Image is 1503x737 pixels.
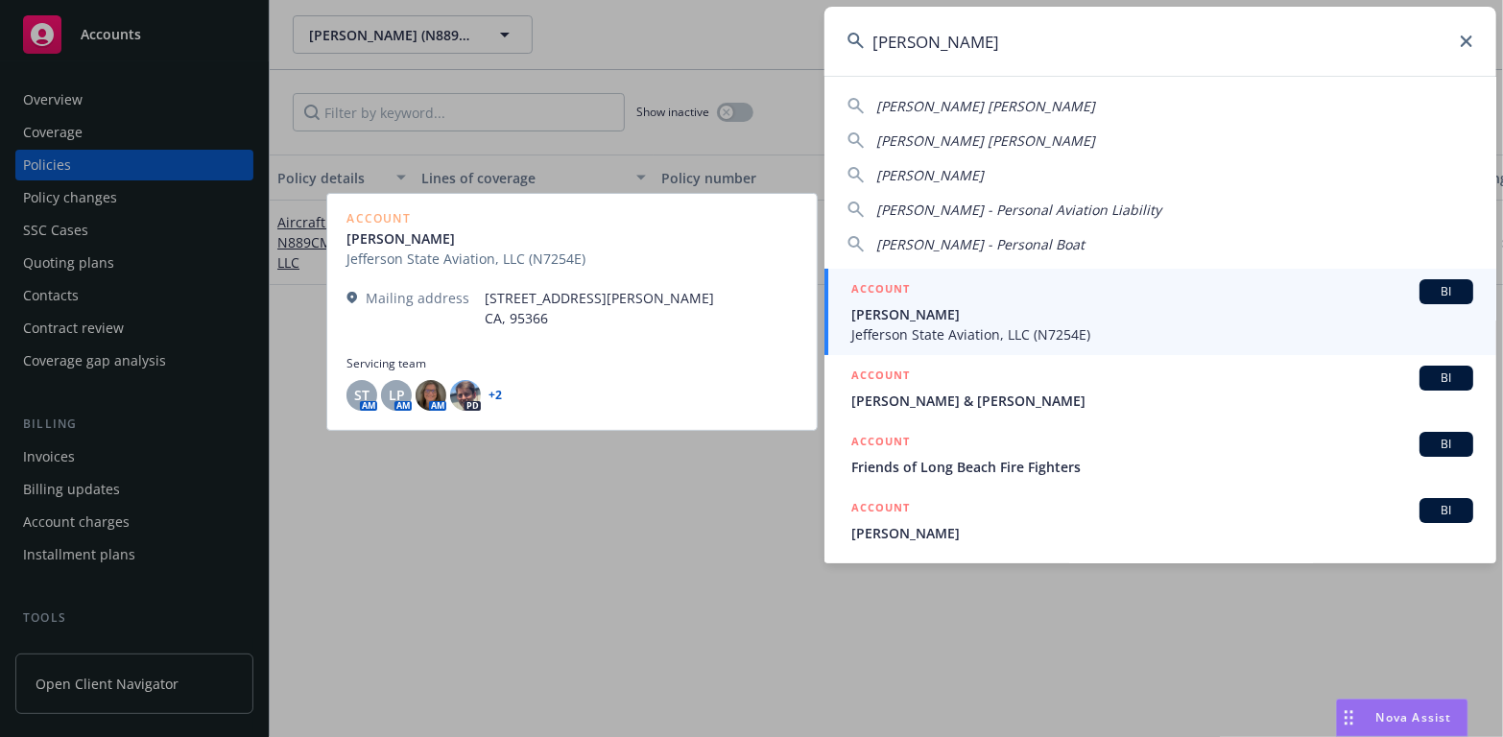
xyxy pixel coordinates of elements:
h5: ACCOUNT [851,279,910,302]
span: BI [1427,436,1466,453]
span: [PERSON_NAME] [876,166,984,184]
span: [PERSON_NAME] [851,523,1473,543]
span: Nova Assist [1376,709,1452,725]
span: Friends of Long Beach Fire Fighters [851,457,1473,477]
span: BI [1427,502,1466,519]
span: [PERSON_NAME] - Personal Aviation Liability [876,201,1161,219]
span: Jefferson State Aviation, LLC (N7254E) [851,324,1473,345]
span: [PERSON_NAME] [PERSON_NAME] [876,97,1095,115]
span: [PERSON_NAME] [851,304,1473,324]
span: [PERSON_NAME] & [PERSON_NAME] [851,391,1473,411]
a: ACCOUNTBI[PERSON_NAME] & [PERSON_NAME] [824,355,1496,421]
a: ACCOUNTBIFriends of Long Beach Fire Fighters [824,421,1496,487]
span: BI [1427,369,1466,387]
a: ACCOUNTBI[PERSON_NAME] [824,487,1496,554]
a: ACCOUNTBI[PERSON_NAME]Jefferson State Aviation, LLC (N7254E) [824,269,1496,355]
span: BI [1427,283,1466,300]
h5: ACCOUNT [851,498,910,521]
h5: ACCOUNT [851,366,910,389]
input: Search... [824,7,1496,76]
span: [PERSON_NAME] [PERSON_NAME] [876,131,1095,150]
span: [PERSON_NAME] - Personal Boat [876,235,1085,253]
button: Nova Assist [1336,699,1468,737]
div: Drag to move [1337,700,1361,736]
h5: ACCOUNT [851,432,910,455]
